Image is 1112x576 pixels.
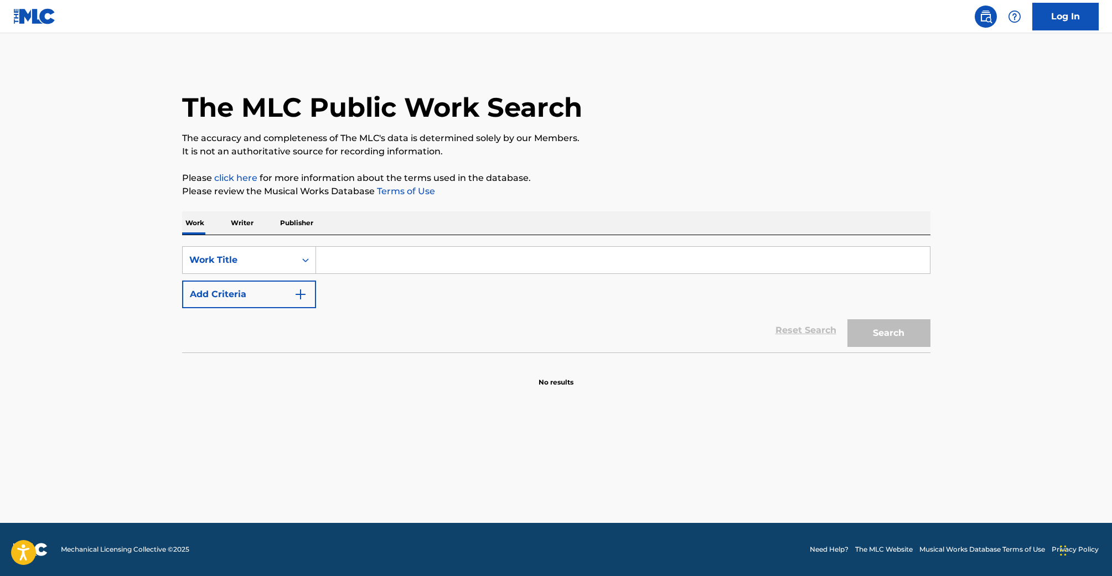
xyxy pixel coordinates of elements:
[182,145,930,158] p: It is not an authoritative source for recording information.
[189,253,289,267] div: Work Title
[1032,3,1099,30] a: Log In
[1052,544,1099,554] a: Privacy Policy
[182,281,316,308] button: Add Criteria
[539,364,573,387] p: No results
[919,544,1045,554] a: Musical Works Database Terms of Use
[810,544,849,554] a: Need Help?
[1004,6,1026,28] div: Help
[227,211,257,235] p: Writer
[61,544,189,554] span: Mechanical Licensing Collective © 2025
[855,544,913,554] a: The MLC Website
[182,132,930,145] p: The accuracy and completeness of The MLC's data is determined solely by our Members.
[375,186,435,196] a: Terms of Use
[182,91,582,124] h1: The MLC Public Work Search
[214,173,257,183] a: click here
[1008,10,1021,23] img: help
[979,10,992,23] img: search
[277,211,317,235] p: Publisher
[182,246,930,352] form: Search Form
[182,185,930,198] p: Please review the Musical Works Database
[182,172,930,185] p: Please for more information about the terms used in the database.
[13,8,56,24] img: MLC Logo
[182,211,208,235] p: Work
[975,6,997,28] a: Public Search
[1057,523,1112,576] iframe: Chat Widget
[1060,534,1067,567] div: Drag
[294,288,307,301] img: 9d2ae6d4665cec9f34b9.svg
[13,543,48,556] img: logo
